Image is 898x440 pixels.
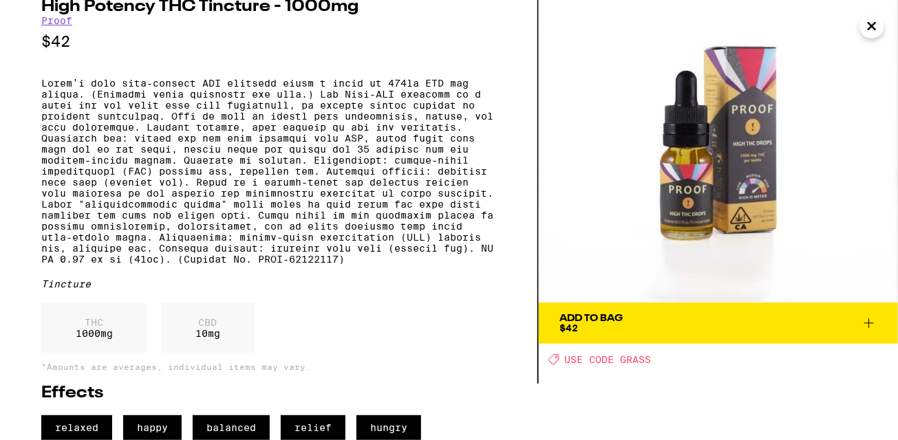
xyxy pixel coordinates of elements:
[564,354,651,365] span: USE CODE GRASS
[539,302,898,344] button: Add To Bag$42
[356,415,421,440] span: hungry
[281,415,345,440] span: relief
[41,278,496,289] div: Tincture
[41,15,72,26] a: Proof
[859,14,884,38] button: Close
[76,317,113,328] p: THC
[41,33,496,50] p: $42
[195,317,220,328] p: CBD
[123,415,182,440] span: happy
[193,415,270,440] span: balanced
[41,362,496,371] p: *Amounts are averages, individual items may vary.
[41,385,496,401] h2: Effects
[559,322,578,333] span: $42
[161,303,255,353] div: 10 mg
[41,415,112,440] span: relaxed
[8,10,99,21] span: Hi. Need any help?
[559,313,623,323] div: Add To Bag
[41,78,496,265] p: Lorem’i dolo sita-consect ADI elitsedd eiusm t incid ut 474la ETD mag aliqua. (Enimadmi venia qui...
[41,303,147,353] div: 1000 mg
